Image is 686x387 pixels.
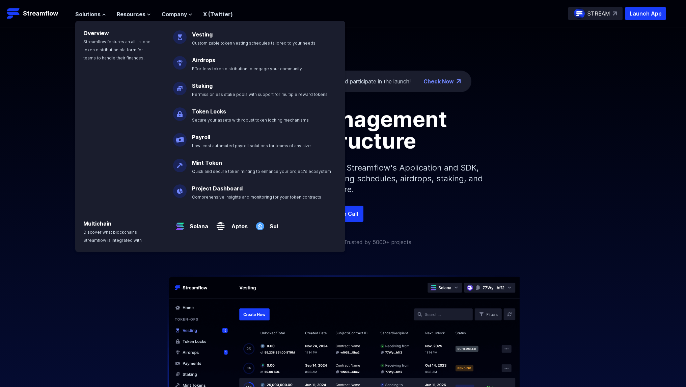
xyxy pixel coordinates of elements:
[83,230,142,243] span: Discover what blockchains Streamflow is integrated with
[173,153,187,172] img: Mint Token
[574,8,585,19] img: streamflow-logo-circle.png
[117,10,145,18] span: Resources
[192,118,309,123] span: Secure your assets with robust token locking mechanisms
[83,220,111,227] a: Multichain
[192,143,311,148] span: Low-cost automated payroll solutions for teams of any size
[173,128,187,147] img: Payroll
[173,76,187,95] img: Staking
[173,25,187,44] img: Vesting
[568,7,623,20] a: STREAM
[344,238,411,246] p: Trusted by 5000+ projects
[192,108,226,115] a: Token Locks
[7,7,68,20] a: Streamflow
[192,82,213,89] a: Staking
[214,214,227,233] img: Aptos
[192,134,210,140] a: Payroll
[173,102,187,121] img: Token Locks
[203,11,233,18] a: X (Twitter)
[587,9,610,18] p: STREAM
[192,195,321,200] span: Comprehensive insights and monitoring for your token contracts
[117,10,151,18] button: Resources
[613,11,617,16] img: top-right-arrow.svg
[192,92,328,97] span: Permissionless stake pools with support for multiple reward tokens
[162,10,187,18] span: Company
[75,10,106,18] button: Solutions
[192,57,215,63] a: Airdrops
[625,7,666,20] button: Launch App
[83,30,109,36] a: Overview
[423,77,454,85] a: Check Now
[253,214,267,233] img: Sui
[457,79,461,83] img: top-right-arrow.png
[83,39,150,60] span: Streamflow features an all-in-one token distribution platform for teams to handle their finances.
[7,7,20,20] img: Streamflow Logo
[75,10,101,18] span: Solutions
[192,31,213,38] a: Vesting
[192,66,302,71] span: Effortless token distribution to engage your community
[173,179,187,198] img: Project Dashboard
[173,214,187,233] img: Solana
[192,41,315,46] span: Customizable token vesting schedules tailored to your needs
[23,9,58,18] p: Streamflow
[173,51,187,70] img: Airdrops
[227,217,248,230] a: Aptos
[187,217,208,230] a: Solana
[192,169,331,174] span: Quick and secure token minting to enhance your project's ecosystem
[267,217,278,230] a: Sui
[192,185,243,192] a: Project Dashboard
[162,10,192,18] button: Company
[192,159,222,166] a: Mint Token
